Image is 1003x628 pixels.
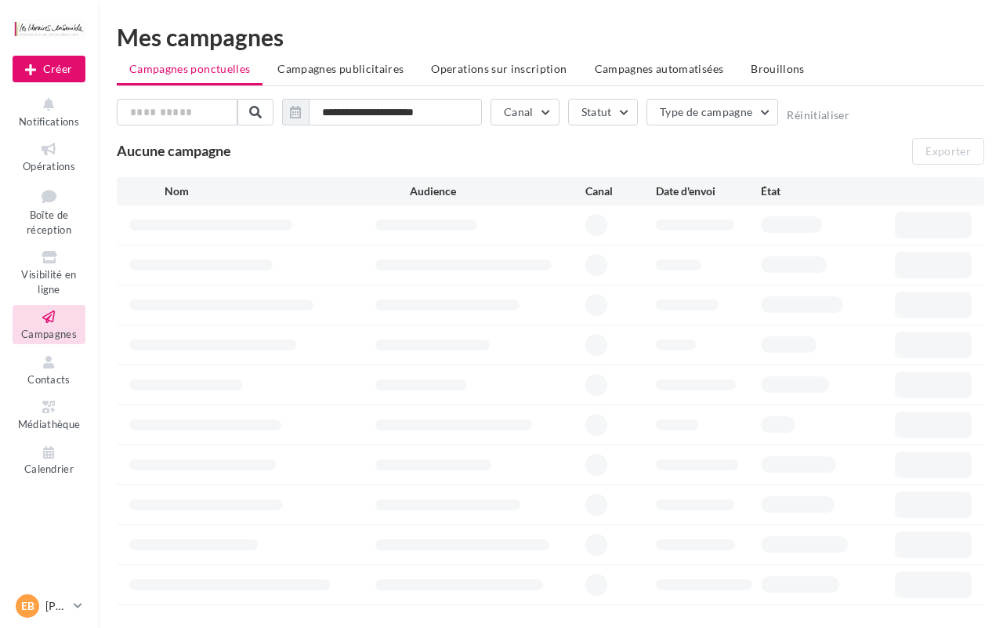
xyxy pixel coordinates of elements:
span: Contacts [27,373,71,386]
a: Opérations [13,137,85,176]
span: Boîte de réception [27,209,71,236]
span: Médiathèque [18,418,81,430]
button: Statut [568,99,638,125]
button: Réinitialiser [787,109,849,122]
a: Visibilité en ligne [13,245,85,299]
button: Créer [13,56,85,82]
a: Contacts [13,350,85,389]
span: Operations sur inscription [431,62,567,75]
span: Notifications [19,115,79,128]
span: Campagnes [21,328,77,340]
span: Calendrier [24,463,74,476]
a: Campagnes [13,305,85,343]
button: Exporter [912,138,984,165]
div: Date d'envoi [656,183,761,199]
a: Calendrier [13,441,85,479]
button: Notifications [13,93,85,131]
p: [PERSON_NAME] [45,598,67,614]
div: État [761,183,866,199]
span: Visibilité en ligne [21,268,76,296]
div: Canal [585,183,656,199]
span: Aucune campagne [117,142,231,159]
button: Canal [491,99,559,125]
button: Type de campagne [646,99,779,125]
a: Boîte de réception [13,183,85,240]
span: Campagnes publicitaires [277,62,404,75]
span: Opérations [23,160,75,172]
div: Nom [165,183,411,199]
div: Nouvelle campagne [13,56,85,82]
div: Mes campagnes [117,25,984,49]
span: Campagnes automatisées [595,62,724,75]
div: Audience [410,183,585,199]
span: Brouillons [751,62,805,75]
span: EB [21,598,34,614]
a: EB [PERSON_NAME] [13,591,85,621]
a: Médiathèque [13,395,85,434]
